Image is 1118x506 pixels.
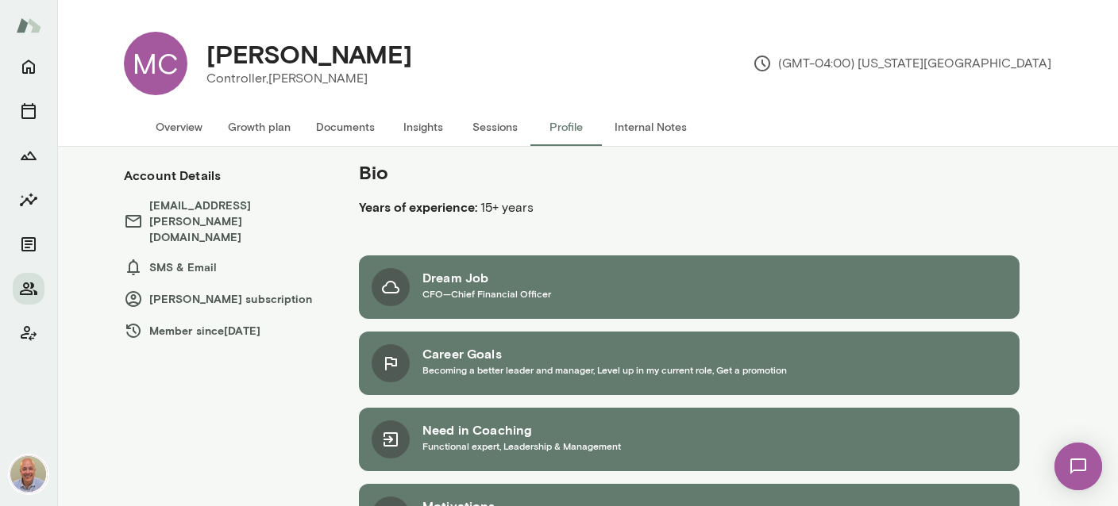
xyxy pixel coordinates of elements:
[13,140,44,171] button: Growth Plan
[422,268,551,287] h6: Dream Job
[459,108,530,146] button: Sessions
[124,289,327,309] h6: [PERSON_NAME] subscription
[13,95,44,127] button: Sessions
[124,258,327,277] h6: SMS & Email
[753,54,1051,73] p: (GMT-04:00) [US_STATE][GEOGRAPHIC_DATA]
[387,108,459,146] button: Insights
[13,228,44,260] button: Documents
[422,344,787,363] h6: Career Goals
[13,317,44,349] button: Client app
[602,108,700,146] button: Internal Notes
[124,197,327,245] h6: [EMAIL_ADDRESS][PERSON_NAME][DOMAIN_NAME]
[215,108,303,146] button: Growth plan
[303,108,387,146] button: Documents
[124,166,221,185] h6: Account Details
[422,420,621,439] h6: Need in Coaching
[359,199,477,214] b: Years of experience:
[422,287,551,300] span: CFO—Chief Financial Officer
[10,455,48,493] img: Marc Friedman
[359,197,892,217] p: 15+ years
[206,39,412,69] h4: [PERSON_NAME]
[16,10,41,40] img: Mento
[422,439,621,452] span: Functional expert, Leadership & Management
[13,51,44,82] button: Home
[530,108,602,146] button: Profile
[422,363,787,376] span: Becoming a better leader and manager, Level up in my current role, Get a promotion
[13,273,44,305] button: Members
[206,69,412,88] p: Controller, [PERSON_NAME]
[124,32,187,95] div: MC
[359,159,892,185] h5: Bio
[13,184,44,216] button: Insights
[143,108,215,146] button: Overview
[124,321,327,340] h6: Member since [DATE]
